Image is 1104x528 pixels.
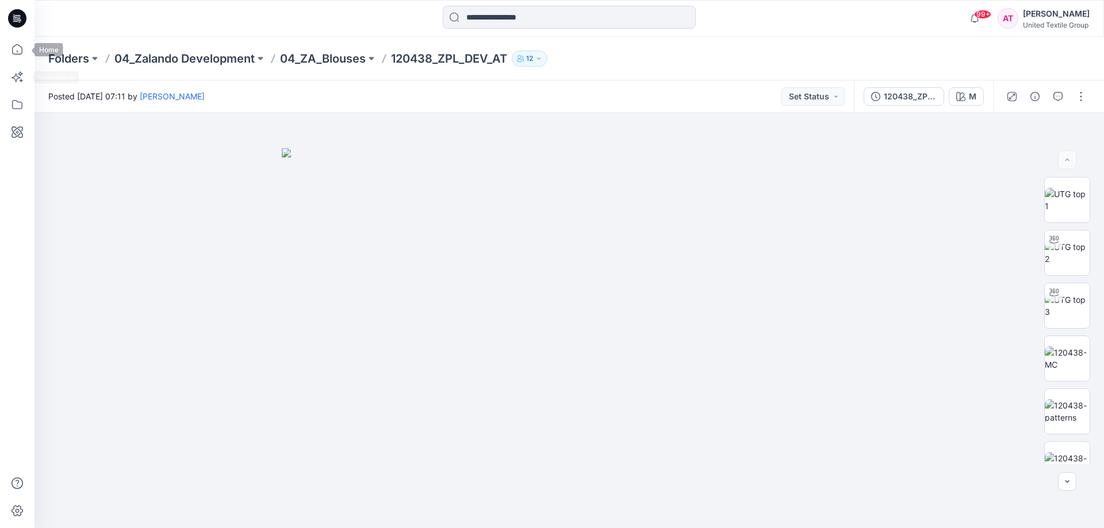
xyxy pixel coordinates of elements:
img: UTG top 1 [1045,188,1090,212]
div: M [969,90,976,103]
div: United Textile Group [1023,21,1090,29]
p: 12 [526,52,533,65]
div: 120438_ZPL_DEV_AT [884,90,937,103]
span: 99+ [974,10,991,19]
a: Folders [48,51,89,67]
p: 120438_ZPL_DEV_AT [391,51,507,67]
div: AT [998,8,1018,29]
button: 12 [512,51,547,67]
img: 120438-wrkm [1045,452,1090,476]
img: UTG top 3 [1045,294,1090,318]
a: 04_Zalando Development [114,51,255,67]
a: 04_ZA_Blouses [280,51,366,67]
button: M [949,87,984,106]
button: Details [1026,87,1044,106]
button: 120438_ZPL_DEV_AT [864,87,944,106]
img: UTG top 2 [1045,241,1090,265]
div: [PERSON_NAME] [1023,7,1090,21]
span: Posted [DATE] 07:11 by [48,90,205,102]
img: 120438-patterns [1045,399,1090,423]
img: 120438-MC [1045,346,1090,371]
a: [PERSON_NAME] [140,91,205,101]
